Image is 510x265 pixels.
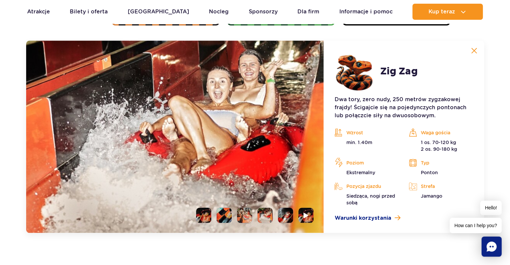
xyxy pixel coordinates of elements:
a: [GEOGRAPHIC_DATA] [128,4,189,20]
a: Nocleg [209,4,229,20]
p: Waga gościa [409,128,473,138]
p: Poziom [334,158,399,168]
p: Siedząca, nogi przed sobą [334,193,399,206]
button: Kup teraz [412,4,483,20]
a: Sponsorzy [249,4,278,20]
div: Chat [481,237,502,257]
a: Warunki korzystania [334,214,473,222]
a: Informacje i pomoc [339,4,393,20]
p: min. 1.40m [334,139,399,146]
p: Wzrost [334,128,399,138]
span: How can I help you? [450,218,502,233]
h2: Zig Zag [380,65,417,77]
p: Pozycja zjazdu [334,181,399,191]
a: Atrakcje [27,4,50,20]
img: 683e9d18e24cb188547945.png [334,51,375,91]
span: Hello! [480,201,502,215]
a: Bilety i oferta [70,4,108,20]
p: Ekstremalny [334,169,399,176]
p: Jamango [409,193,473,199]
p: Typ [409,158,473,168]
a: Dla firm [297,4,319,20]
p: 1 os. 70-120 kg 2 os. 90-180 kg [409,139,473,152]
p: Dwa tory, zero nudy, 250 metrów zygzakowej frajdy! Ścigajcie się na pojedynczych pontonach lub po... [334,95,473,120]
span: Warunki korzystania [334,214,391,222]
span: Kup teraz [429,9,455,15]
p: Strefa [409,181,473,191]
p: Ponton [409,169,473,176]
